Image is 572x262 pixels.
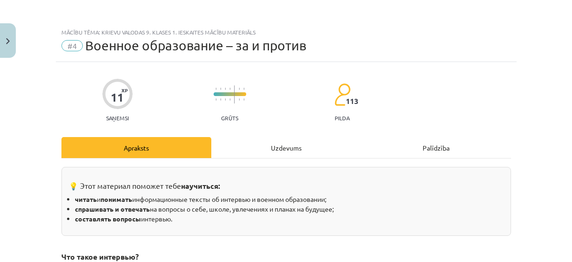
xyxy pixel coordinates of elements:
img: icon-close-lesson-0947bae3869378f0d4975bcd49f059093ad1ed9edebbc8119c70593378902aed.svg [6,38,10,44]
img: icon-short-line-57e1e144782c952c97e751825c79c345078a6d821885a25fce030b3d8c18986b.svg [225,98,226,101]
h3: 💡 Этот материал поможет тебе [69,174,504,192]
span: Военное образование – за и против [85,38,306,53]
b: Что такое интервью? [61,252,139,262]
img: icon-short-line-57e1e144782c952c97e751825c79c345078a6d821885a25fce030b3d8c18986b.svg [239,98,240,101]
li: на вопросы о себе, школе, увлечениях и планах на будущее; [75,204,504,214]
div: 11 [111,91,124,104]
div: Uzdevums [211,137,361,158]
strong: понимать [101,195,132,203]
img: icon-short-line-57e1e144782c952c97e751825c79c345078a6d821885a25fce030b3d8c18986b.svg [229,88,230,90]
strong: составлять вопросы [75,214,141,223]
img: icon-long-line-d9ea69661e0d244f92f715978eff75569469978d946b2353a9bb055b3ed8787d.svg [234,85,235,103]
img: icon-short-line-57e1e144782c952c97e751825c79c345078a6d821885a25fce030b3d8c18986b.svg [243,88,244,90]
img: icon-short-line-57e1e144782c952c97e751825c79c345078a6d821885a25fce030b3d8c18986b.svg [220,98,221,101]
img: icon-short-line-57e1e144782c952c97e751825c79c345078a6d821885a25fce030b3d8c18986b.svg [239,88,240,90]
img: students-c634bb4e5e11cddfef0936a35e636f08e4e9abd3cc4e673bd6f9a4125e45ecb1.svg [334,83,350,106]
strong: читать [75,195,97,203]
span: #4 [61,40,83,51]
img: icon-short-line-57e1e144782c952c97e751825c79c345078a6d821885a25fce030b3d8c18986b.svg [229,98,230,101]
span: 113 [346,97,358,105]
p: Grūts [221,115,238,121]
img: icon-short-line-57e1e144782c952c97e751825c79c345078a6d821885a25fce030b3d8c18986b.svg [225,88,226,90]
div: Palīdzība [361,137,511,158]
b: спрашивать и отвечать [75,205,150,213]
p: pilda [335,115,350,121]
span: XP [121,88,128,93]
img: icon-short-line-57e1e144782c952c97e751825c79c345078a6d821885a25fce030b3d8c18986b.svg [243,98,244,101]
p: Saņemsi [102,115,133,121]
strong: научиться: [181,181,220,191]
div: Apraksts [61,137,211,158]
li: и информационные тексты об интервью и военном образовании; [75,194,504,204]
img: icon-short-line-57e1e144782c952c97e751825c79c345078a6d821885a25fce030b3d8c18986b.svg [220,88,221,90]
li: интервью. [75,214,504,224]
div: Mācību tēma: Krievu valodas 9. klases 1. ieskaites mācību materiāls [61,29,511,35]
